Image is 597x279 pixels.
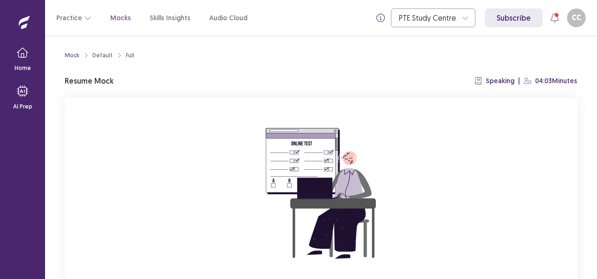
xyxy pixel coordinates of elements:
[65,75,114,86] p: Resume Mock
[65,51,79,60] a: Mock
[15,64,31,72] p: Home
[110,13,131,23] a: Mocks
[399,9,457,27] div: PTE Study Centre
[485,8,543,27] a: Subscribe
[65,51,134,60] nav: breadcrumb
[56,9,92,26] button: Practice
[13,102,32,111] p: AI Prep
[567,8,586,27] button: CC
[518,76,520,86] p: |
[237,109,406,278] img: attend-mock
[209,13,247,23] a: Audio Cloud
[486,76,514,86] p: Speaking
[535,76,577,86] p: 04:03 Minutes
[150,13,191,23] a: Skills Insights
[372,9,389,26] button: info
[126,51,134,60] div: Full
[92,51,113,60] div: Default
